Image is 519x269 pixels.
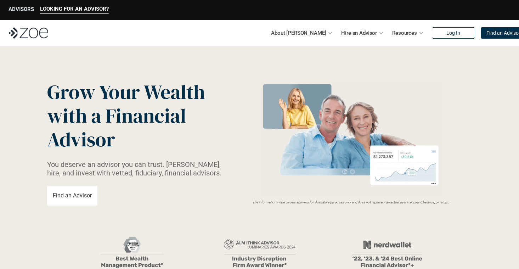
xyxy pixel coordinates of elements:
[446,30,460,36] p: Log In
[9,6,34,14] a: ADVISORS
[40,6,109,12] p: LOOKING FOR AN ADVISOR?
[47,78,205,106] span: Grow Your Wealth
[432,27,475,39] a: Log In
[392,28,417,38] p: Resources
[253,200,449,204] em: The information in the visuals above is for illustrative purposes only and does not represent an ...
[9,6,34,12] p: ADVISORS
[341,28,377,38] p: Hire an Advisor
[47,102,190,153] span: with a Financial Advisor
[53,192,92,199] p: Find an Advisor
[271,28,326,38] p: About [PERSON_NAME]
[256,81,445,196] img: Zoe Financial Hero Image
[47,186,97,206] a: Find an Advisor
[47,160,230,177] p: You deserve an advisor you can trust. [PERSON_NAME], hire, and invest with vetted, fiduciary, fin...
